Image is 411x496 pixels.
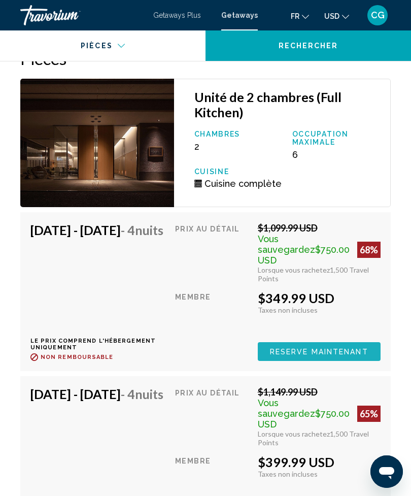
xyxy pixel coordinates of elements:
span: 2 [194,141,199,152]
span: $750.00 USD [258,408,350,429]
a: Travorium [20,5,143,25]
button: Change language [291,9,309,23]
span: nuits [135,222,163,238]
h3: Unité de 2 chambres (Full Kitchen) [194,89,381,120]
span: 1,500 Travel Points [258,429,369,447]
span: 6 [292,149,298,160]
span: Vous sauvegardez [258,398,315,419]
div: $349.99 USD [258,290,381,306]
span: Vous sauvegardez [258,234,315,255]
h4: [DATE] - [DATE] [30,386,167,402]
span: Lorsque vous rachetez [258,429,330,438]
a: Getaways [221,11,258,19]
span: nuits [135,386,163,402]
div: 65% [357,406,381,422]
span: - 4 [121,386,163,402]
div: Prix au détail [175,222,250,283]
span: - 4 [121,222,163,238]
span: Non remboursable [41,354,114,360]
span: Lorsque vous rachetez [258,266,330,274]
span: $750.00 USD [258,244,350,266]
span: Cuisine complète [204,178,282,189]
div: $1,099.99 USD [258,222,381,234]
span: Reserve maintenant [270,348,368,356]
div: 68% [357,242,381,258]
button: Reserve maintenant [258,342,381,361]
p: Le prix comprend l'hébergement uniquement [30,338,175,351]
span: 1,500 Travel Points [258,266,369,283]
img: DA00E02X.jpg [20,79,174,207]
span: USD [324,12,339,20]
span: Rechercher [279,42,338,50]
p: Chambres [194,130,282,138]
span: Taxes non incluses [258,470,318,478]
button: User Menu [364,5,391,26]
button: Rechercher [205,30,411,61]
span: Taxes non incluses [258,306,318,314]
div: $1,149.99 USD [258,386,381,398]
button: Change currency [324,9,349,23]
a: Getaways Plus [153,11,201,19]
p: Cuisine [194,168,282,176]
p: Occupation maximale [292,130,380,146]
span: fr [291,12,299,20]
span: CG [371,10,385,20]
div: Prix au détail [175,386,250,447]
h4: [DATE] - [DATE] [30,222,167,238]
iframe: Bouton de lancement de la fenêtre de messagerie [370,455,403,488]
div: $399.99 USD [258,454,381,470]
div: Membre [175,290,250,335]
